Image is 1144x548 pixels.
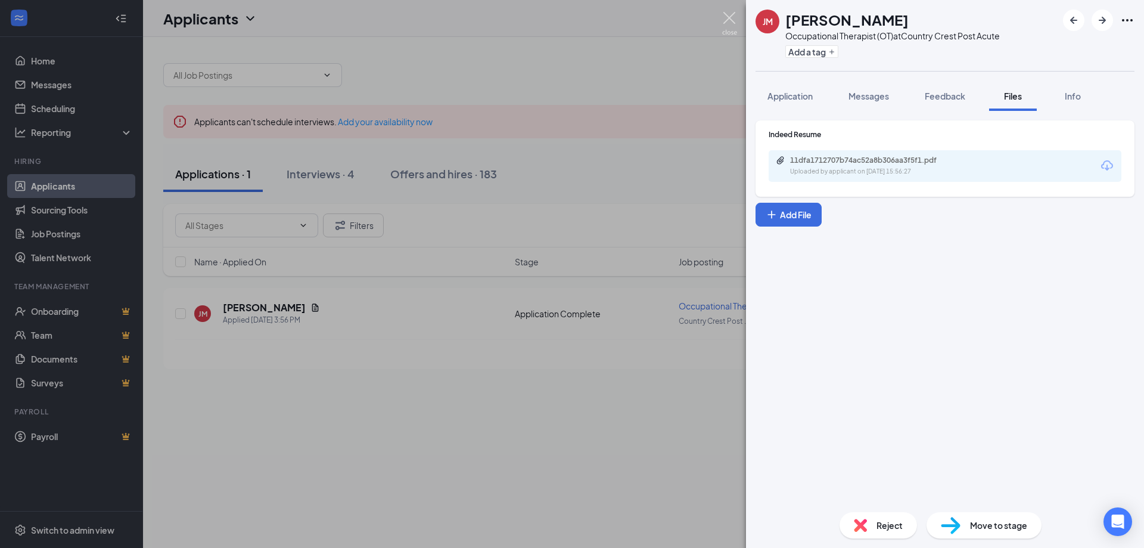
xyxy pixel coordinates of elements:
[790,156,957,165] div: 11dfa1712707b74ac52a8b306aa3f5f1.pdf
[1092,10,1113,31] button: ArrowRight
[925,91,965,101] span: Feedback
[790,167,969,177] div: Uploaded by applicant on [DATE] 15:56:27
[785,45,838,58] button: PlusAdd a tag
[1063,10,1084,31] button: ArrowLeftNew
[828,48,835,55] svg: Plus
[1004,91,1022,101] span: Files
[1095,13,1109,27] svg: ArrowRight
[848,91,889,101] span: Messages
[1103,507,1132,536] div: Open Intercom Messenger
[766,209,778,221] svg: Plus
[1065,91,1081,101] span: Info
[876,519,903,532] span: Reject
[776,156,969,177] a: Paperclip11dfa1712707b74ac52a8b306aa3f5f1.pdfUploaded by applicant on [DATE] 15:56:27
[1120,13,1134,27] svg: Ellipses
[767,91,813,101] span: Application
[785,30,1000,42] div: Occupational Therapist (OT) at Country Crest Post Acute
[756,203,822,227] button: Add FilePlus
[1100,159,1114,173] svg: Download
[769,129,1121,140] div: Indeed Resume
[763,16,773,27] div: JM
[970,519,1027,532] span: Move to stage
[1067,13,1081,27] svg: ArrowLeftNew
[785,10,909,30] h1: [PERSON_NAME]
[776,156,785,165] svg: Paperclip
